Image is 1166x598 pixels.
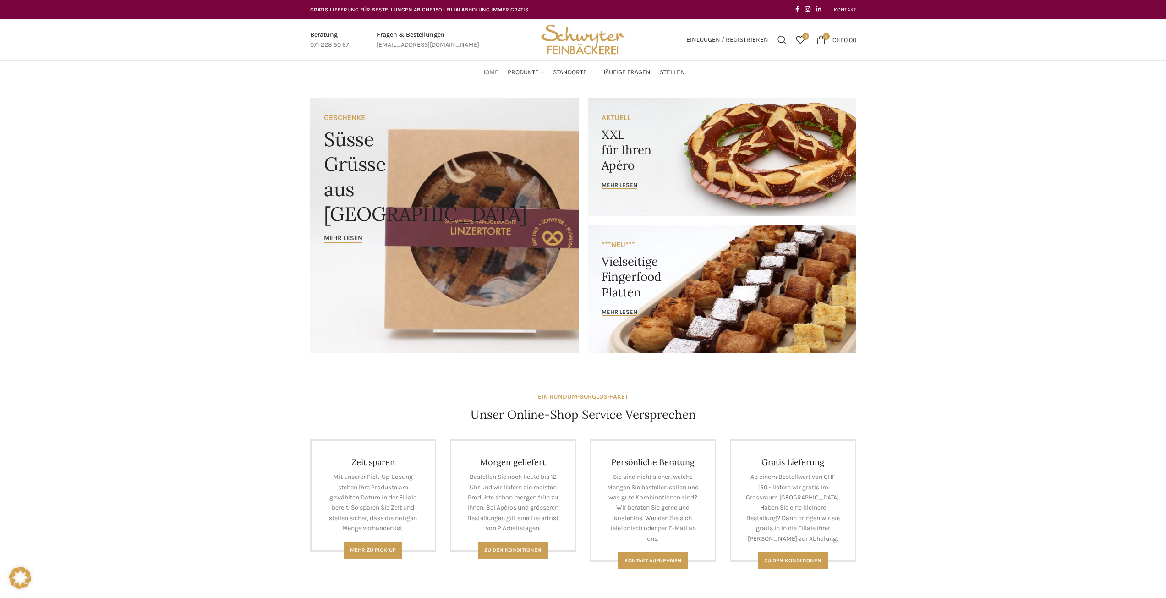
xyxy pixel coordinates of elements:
span: Kontakt aufnehmen [624,557,682,564]
p: Mit unserer Pick-Up-Lösung stehen Ihre Produkte am gewählten Datum in der Filiale bereit. So spar... [325,472,422,533]
bdi: 0.00 [832,36,856,44]
h4: Morgen geliefert [465,457,561,467]
h4: Persönliche Beratung [605,457,701,467]
a: 0 CHF0.00 [812,31,861,49]
h4: Unser Online-Shop Service Versprechen [471,406,696,423]
div: Secondary navigation [829,0,861,19]
a: Instagram social link [802,3,813,16]
a: 0 [791,31,810,49]
a: Banner link [588,98,856,216]
a: Häufige Fragen [601,63,651,82]
span: Home [481,68,498,77]
a: Zu den konditionen [758,552,828,569]
p: Sie sind nicht sicher, welche Mengen Sie bestellen sollen und was gute Kombinationen sind? Wir be... [605,472,701,544]
div: Meine Wunschliste [791,31,810,49]
a: Infobox link [377,30,479,50]
a: Site logo [538,35,628,43]
span: Zu den Konditionen [484,547,542,553]
span: Häufige Fragen [601,68,651,77]
span: GRATIS LIEFERUNG FÜR BESTELLUNGEN AB CHF 150 - FILIALABHOLUNG IMMER GRATIS [310,6,529,13]
span: Einloggen / Registrieren [686,37,768,43]
span: KONTAKT [834,6,856,13]
a: Produkte [508,63,544,82]
span: Zu den konditionen [764,557,821,564]
span: CHF [832,36,844,44]
a: Infobox link [310,30,349,50]
div: Main navigation [306,63,861,82]
a: Einloggen / Registrieren [682,31,773,49]
strong: EIN RUNDUM-SORGLOS-PAKET [538,393,628,400]
h4: Gratis Lieferung [745,457,841,467]
a: Banner link [310,98,579,353]
a: Kontakt aufnehmen [618,552,688,569]
a: Suchen [773,31,791,49]
img: Bäckerei Schwyter [538,19,628,60]
span: 0 [802,33,809,40]
p: Bestellen Sie noch heute bis 12 Uhr und wir liefern die meisten Produkte schon morgen früh zu Ihn... [465,472,561,533]
h4: Zeit sparen [325,457,422,467]
span: Mehr zu Pick-Up [350,547,396,553]
a: Stellen [660,63,685,82]
a: Zu den Konditionen [478,542,548,559]
a: Standorte [553,63,592,82]
p: Ab einem Bestellwert von CHF 150.- liefern wir gratis im Grossraum [GEOGRAPHIC_DATA]. Haben Sie e... [745,472,841,544]
a: Home [481,63,498,82]
a: Facebook social link [793,3,802,16]
span: Standorte [553,68,587,77]
span: Stellen [660,68,685,77]
span: 0 [823,33,830,40]
a: Linkedin social link [813,3,824,16]
a: Mehr zu Pick-Up [344,542,402,559]
span: Produkte [508,68,539,77]
a: Banner link [588,225,856,353]
a: KONTAKT [834,0,856,19]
